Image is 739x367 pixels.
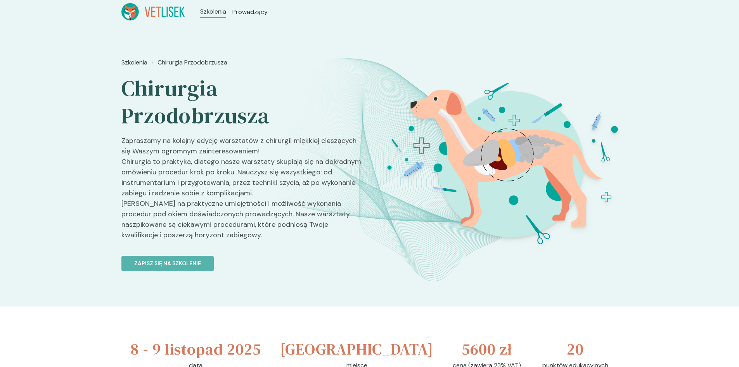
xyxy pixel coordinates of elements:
a: Szkolenia [121,58,147,67]
a: Chirurgia Przodobrzusza [157,58,227,67]
a: Szkolenia [200,7,226,16]
a: Prowadzący [232,7,268,17]
p: Zapisz się na szkolenie [134,259,201,268]
img: ZpbG9h5LeNNTxNnG_ChiruJB_BT.svg [369,55,644,262]
p: Zapraszamy na kolejny edycję warsztatów z chirurgii miękkiej cieszących się Waszym ogromnym zaint... [121,136,363,247]
h3: 8 - 9 listopad 2025 [131,337,261,361]
button: Zapisz się na szkolenie [121,256,214,271]
a: Zapisz się na szkolenie [121,247,363,271]
h3: [GEOGRAPHIC_DATA] [280,337,433,361]
h2: Chirurgia Przodobrzusza [121,75,363,129]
